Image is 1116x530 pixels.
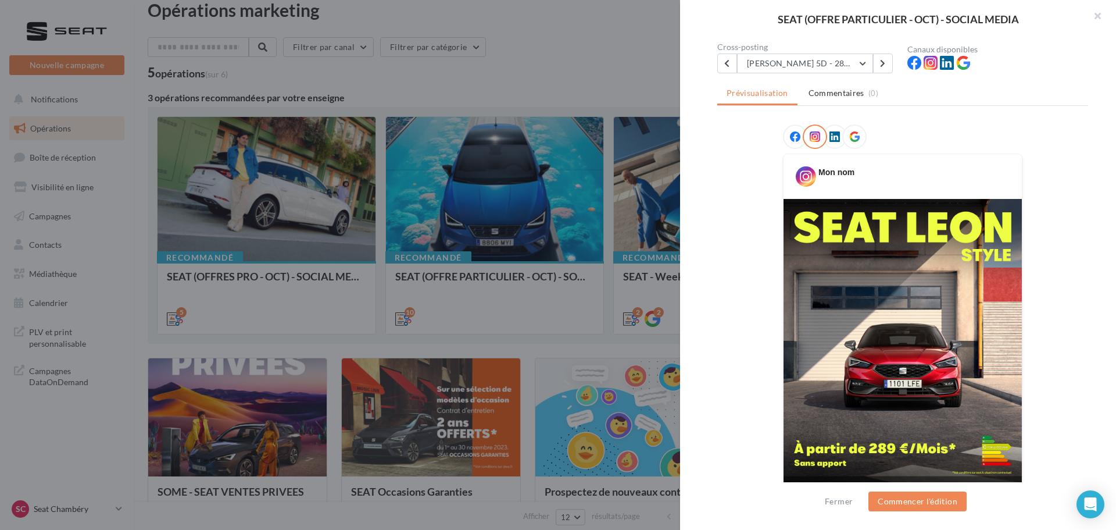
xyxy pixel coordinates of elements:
div: SEAT (OFFRE PARTICULIER - OCT) - SOCIAL MEDIA [699,14,1097,24]
span: Commentaires [809,87,864,99]
button: [PERSON_NAME] 5D - 289€ [737,54,873,73]
button: Fermer [820,495,857,508]
div: Cross-posting [717,43,898,51]
span: (0) [868,88,878,98]
div: Mon nom [818,166,854,178]
button: Commencer l'édition [868,492,967,511]
div: Open Intercom Messenger [1076,490,1104,518]
div: Canaux disponibles [907,45,1088,54]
